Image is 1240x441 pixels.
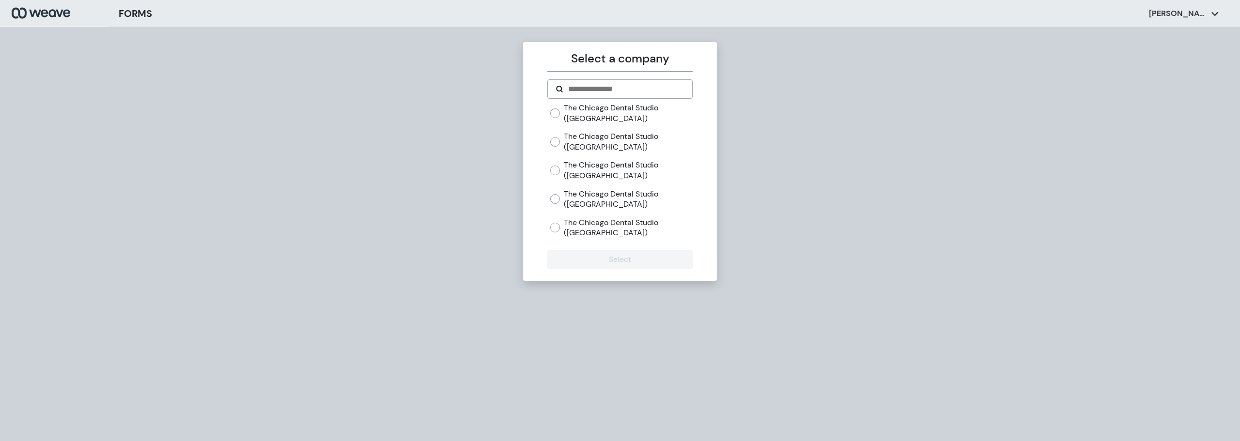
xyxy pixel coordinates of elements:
[564,160,692,181] label: The Chicago Dental Studio ([GEOGRAPHIC_DATA])
[564,131,692,152] label: The Chicago Dental Studio ([GEOGRAPHIC_DATA])
[1149,8,1207,19] p: [PERSON_NAME]
[564,103,692,123] label: The Chicago Dental Studio ([GEOGRAPHIC_DATA])
[547,50,692,67] p: Select a company
[547,250,692,269] button: Select
[119,6,152,21] h3: FORMS
[567,83,684,95] input: Search
[564,189,692,210] label: The Chicago Dental Studio ([GEOGRAPHIC_DATA])
[564,217,692,238] label: The Chicago Dental Studio ([GEOGRAPHIC_DATA])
